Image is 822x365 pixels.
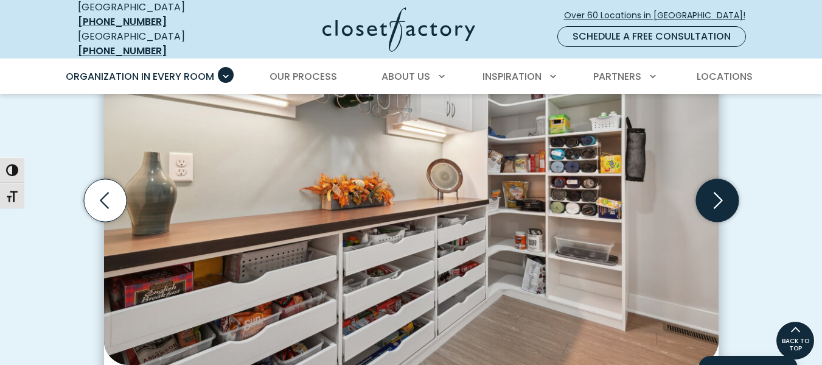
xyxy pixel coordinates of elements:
img: Closet Factory Logo [322,7,475,52]
img: Custom white pantry with multiple open pull-out drawers and upper cabinetry, featuring a wood sla... [104,2,719,365]
span: Locations [697,69,753,83]
span: About Us [381,69,430,83]
span: Partners [593,69,641,83]
button: Next slide [691,174,744,227]
a: Schedule a Free Consultation [557,26,746,47]
a: BACK TO TOP [776,321,815,360]
nav: Primary Menu [57,60,765,94]
span: Organization in Every Room [66,69,214,83]
a: Over 60 Locations in [GEOGRAPHIC_DATA]! [563,5,756,26]
span: BACK TO TOP [776,338,814,352]
span: Inspiration [482,69,542,83]
a: [PHONE_NUMBER] [78,44,167,58]
a: [PHONE_NUMBER] [78,15,167,29]
span: Our Process [270,69,337,83]
span: Over 60 Locations in [GEOGRAPHIC_DATA]! [564,9,755,22]
div: [GEOGRAPHIC_DATA] [78,29,227,58]
button: Previous slide [79,174,131,227]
